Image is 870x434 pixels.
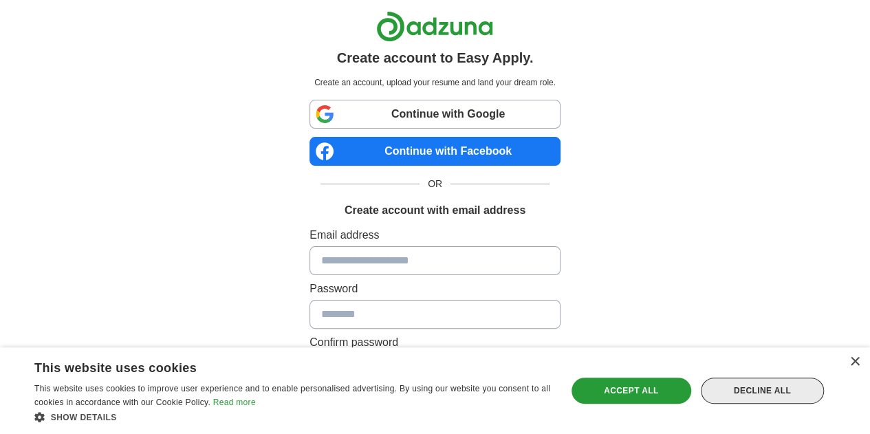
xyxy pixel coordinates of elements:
[337,47,534,68] h1: Create account to Easy Apply.
[309,281,561,297] label: Password
[376,11,493,42] img: Adzuna logo
[572,378,691,404] div: Accept all
[34,384,550,407] span: This website uses cookies to improve user experience and to enable personalised advertising. By u...
[309,334,561,351] label: Confirm password
[309,100,561,129] a: Continue with Google
[849,357,860,367] div: Close
[51,413,117,422] span: Show details
[34,356,516,376] div: This website uses cookies
[312,76,558,89] p: Create an account, upload your resume and land your dream role.
[309,137,561,166] a: Continue with Facebook
[213,398,256,407] a: Read more, opens a new window
[309,227,561,243] label: Email address
[701,378,824,404] div: Decline all
[420,177,450,191] span: OR
[345,202,525,219] h1: Create account with email address
[34,410,551,424] div: Show details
